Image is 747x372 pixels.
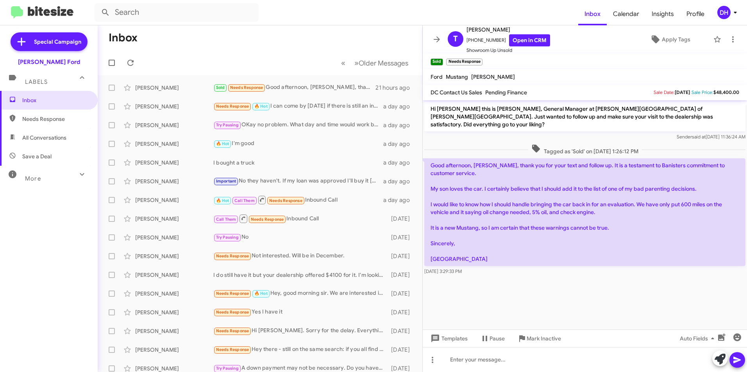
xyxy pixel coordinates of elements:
[216,235,239,240] span: Try Pausing
[383,196,416,204] div: a day ago
[216,366,239,371] span: Try Pausing
[213,326,388,335] div: Hi [PERSON_NAME]. Sorry for the delay. Everything went great. [PERSON_NAME] was very helpful. I d...
[135,290,213,298] div: [PERSON_NAME]
[388,252,416,260] div: [DATE]
[135,271,213,279] div: [PERSON_NAME]
[677,134,745,140] span: Sender [DATE] 11:36:24 AM
[213,252,388,260] div: Not interested. Will be in December.
[692,89,713,95] span: Sale Price:
[213,83,375,92] div: Good afternoon, [PERSON_NAME], thank you for your text and follow up. It is a testament to Banist...
[135,140,213,148] div: [PERSON_NAME]
[509,34,550,46] a: Open in CRM
[424,102,745,131] p: Hi [PERSON_NAME] this is [PERSON_NAME], General Manager at [PERSON_NAME][GEOGRAPHIC_DATA] of [PER...
[528,144,642,155] span: Tagged as 'Sold' on [DATE] 1:26:12 PM
[341,58,345,68] span: «
[213,345,388,354] div: Hey there - still on the same search: if you all find a 2024+ bronco sport with AWD, power seatin...
[216,253,249,259] span: Needs Response
[254,104,268,109] span: 🔥 Hot
[135,252,213,260] div: [PERSON_NAME]
[607,3,645,25] span: Calendar
[11,32,88,51] a: Special Campaign
[375,84,416,92] div: 21 hours ago
[337,55,413,71] nav: Page navigation example
[446,73,468,80] span: Mustang
[466,46,550,54] span: Showroom Up Unsold
[680,3,711,25] a: Profile
[109,32,138,44] h1: Inbox
[424,268,462,274] span: [DATE] 3:29:33 PM
[216,310,249,315] span: Needs Response
[230,85,263,90] span: Needs Response
[135,346,213,354] div: [PERSON_NAME]
[388,290,416,298] div: [DATE]
[213,233,388,242] div: No
[135,159,213,167] div: [PERSON_NAME]
[383,140,416,148] div: a day ago
[431,58,443,66] small: Sold
[135,308,213,316] div: [PERSON_NAME]
[234,198,255,203] span: Call Them
[336,55,350,71] button: Previous
[135,177,213,185] div: [PERSON_NAME]
[22,115,89,123] span: Needs Response
[213,102,383,111] div: I can come by [DATE] if there is still an interest to purchase!
[578,3,607,25] a: Inbox
[18,58,80,66] div: [PERSON_NAME] Ford
[466,25,550,34] span: [PERSON_NAME]
[213,159,383,167] div: I bought a truck
[446,58,482,66] small: Needs Response
[135,84,213,92] div: [PERSON_NAME]
[213,289,388,298] div: Hey, good morning sir. We are interested in selling it. the issue is getting it to you. We work i...
[135,103,213,110] div: [PERSON_NAME]
[388,346,416,354] div: [DATE]
[429,331,468,345] span: Templates
[474,331,511,345] button: Pause
[711,6,738,19] button: DH
[213,308,388,317] div: Yes I have it
[22,96,89,104] span: Inbox
[216,328,249,333] span: Needs Response
[680,331,717,345] span: Auto Fields
[95,3,259,22] input: Search
[216,347,249,352] span: Needs Response
[135,327,213,335] div: [PERSON_NAME]
[485,89,527,96] span: Pending Finance
[717,6,731,19] div: DH
[388,327,416,335] div: [DATE]
[135,215,213,223] div: [PERSON_NAME]
[350,55,413,71] button: Next
[692,134,706,140] span: said at
[388,234,416,241] div: [DATE]
[213,120,383,129] div: OKay no problem. What day and time would work best for you?
[216,179,236,184] span: Important
[254,291,268,296] span: 🔥 Hot
[383,159,416,167] div: a day ago
[25,78,48,85] span: Labels
[645,3,680,25] a: Insights
[216,217,236,222] span: Call Them
[713,89,739,95] span: $48,400.00
[662,32,690,46] span: Apply Tags
[490,331,505,345] span: Pause
[216,198,229,203] span: 🔥 Hot
[383,177,416,185] div: a day ago
[216,122,239,128] span: Try Pausing
[383,103,416,110] div: a day ago
[511,331,567,345] button: Mark Inactive
[675,89,690,95] span: [DATE]
[359,59,408,67] span: Older Messages
[216,85,225,90] span: Sold
[424,158,745,266] p: Good afternoon, [PERSON_NAME], thank you for your text and follow up. It is a testament to Banist...
[22,134,66,142] span: All Conversations
[251,217,284,222] span: Needs Response
[453,33,458,45] span: T
[431,89,482,96] span: DC Contact Us Sales
[388,271,416,279] div: [DATE]
[22,152,52,160] span: Save a Deal
[388,215,416,223] div: [DATE]
[674,331,724,345] button: Auto Fields
[135,196,213,204] div: [PERSON_NAME]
